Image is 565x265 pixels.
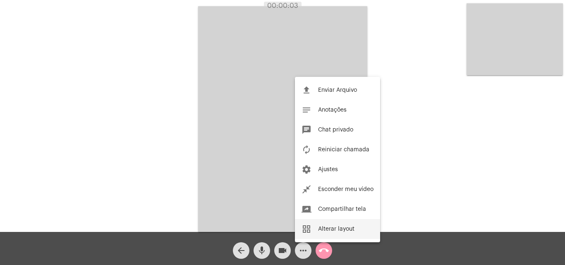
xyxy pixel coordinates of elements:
mat-icon: screen_share [302,204,311,214]
span: Esconder meu vídeo [318,186,373,192]
mat-icon: file_upload [302,85,311,95]
span: Chat privado [318,127,353,133]
span: Alterar layout [318,226,354,232]
mat-icon: chat [302,125,311,135]
span: Reiniciar chamada [318,147,369,153]
mat-icon: close_fullscreen [302,184,311,194]
mat-icon: settings [302,165,311,174]
span: Anotações [318,107,347,113]
span: Compartilhar tela [318,206,366,212]
span: Enviar Arquivo [318,87,357,93]
mat-icon: notes [302,105,311,115]
span: Ajustes [318,167,338,172]
mat-icon: grid_view [302,224,311,234]
mat-icon: autorenew [302,145,311,155]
